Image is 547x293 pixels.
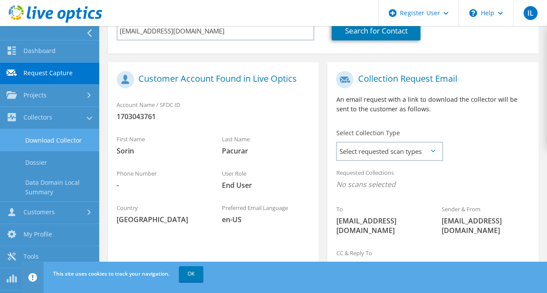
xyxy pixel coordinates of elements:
[117,112,310,121] span: 1703043761
[336,260,529,270] span: [EMAIL_ADDRESS][DOMAIN_NAME]
[108,199,213,229] div: Country
[213,199,319,229] div: Preferred Email Language
[108,164,213,194] div: Phone Number
[179,266,203,282] a: OK
[117,71,305,88] h1: Customer Account Found in Live Optics
[213,130,319,160] div: Last Name
[108,96,319,126] div: Account Name / SFDC ID
[108,130,213,160] div: First Name
[336,180,529,189] span: No scans selected
[332,21,420,40] a: Search for Contact
[53,270,170,277] span: This site uses cookies to track your navigation.
[337,143,441,160] span: Select requested scan types
[336,216,424,235] span: [EMAIL_ADDRESS][DOMAIN_NAME]
[213,164,319,194] div: User Role
[327,200,433,240] div: To
[469,9,477,17] svg: \n
[336,71,525,88] h1: Collection Request Email
[117,180,205,190] span: -
[117,215,205,224] span: [GEOGRAPHIC_DATA]
[117,146,205,156] span: Sorin
[524,6,537,20] span: IL
[442,216,530,235] span: [EMAIL_ADDRESS][DOMAIN_NAME]
[336,95,529,114] p: An email request with a link to download the collector will be sent to the customer as follows.
[433,200,538,240] div: Sender & From
[336,129,399,137] label: Select Collection Type
[222,215,310,224] span: en-US
[222,180,310,190] span: End User
[222,146,310,156] span: Pacurar
[327,244,538,274] div: CC & Reply To
[327,163,538,196] div: Requested Collections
